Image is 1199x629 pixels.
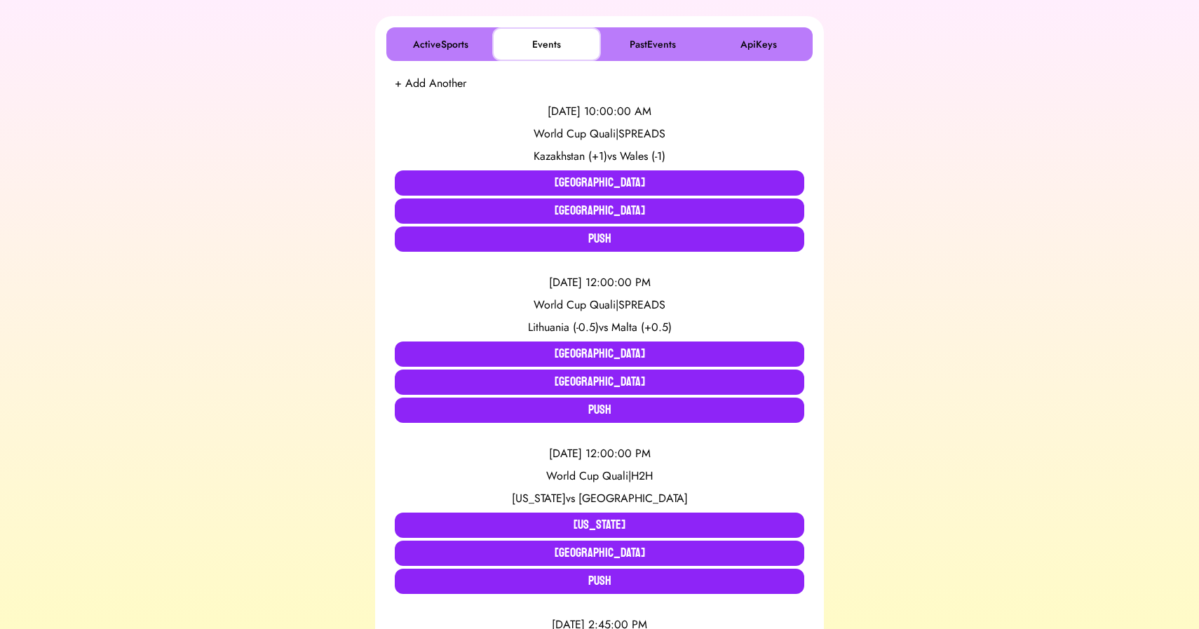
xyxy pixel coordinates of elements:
[395,319,804,336] div: vs
[395,274,804,291] div: [DATE] 12:00:00 PM
[395,513,804,538] button: [US_STATE]
[395,541,804,566] button: [GEOGRAPHIC_DATA]
[395,569,804,594] button: Push
[395,341,804,367] button: [GEOGRAPHIC_DATA]
[395,297,804,313] div: World Cup Quali | SPREADS
[395,103,804,120] div: [DATE] 10:00:00 AM
[395,490,804,507] div: vs
[395,75,466,92] button: + Add Another
[395,148,804,165] div: vs
[534,148,607,164] span: Kazakhstan (+1)
[512,490,566,506] span: [US_STATE]
[395,370,804,395] button: [GEOGRAPHIC_DATA]
[620,148,665,164] span: Wales (-1)
[395,126,804,142] div: World Cup Quali | SPREADS
[495,30,598,58] button: Events
[395,398,804,423] button: Push
[611,319,672,335] span: Malta (+0.5)
[707,30,810,58] button: ApiKeys
[528,319,599,335] span: Lithuania (-0.5)
[578,490,688,506] span: [GEOGRAPHIC_DATA]
[601,30,704,58] button: PastEvents
[395,226,804,252] button: Push
[395,170,804,196] button: [GEOGRAPHIC_DATA]
[389,30,492,58] button: ActiveSports
[395,468,804,485] div: World Cup Quali | H2H
[395,198,804,224] button: [GEOGRAPHIC_DATA]
[395,445,804,462] div: [DATE] 12:00:00 PM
